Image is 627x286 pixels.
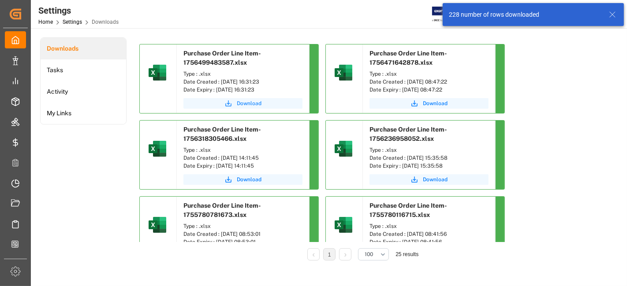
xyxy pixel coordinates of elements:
div: Date Created : [DATE] 15:35:58 [369,154,489,162]
span: Download [237,99,261,107]
span: Purchase Order Line Item-1756499483587.xlsx [183,50,261,66]
div: Date Created : [DATE] 14:11:45 [183,154,302,162]
span: Download [423,176,448,183]
div: Date Expiry : [DATE] 08:41:56 [369,238,489,246]
button: Download [183,174,302,185]
a: Settings [63,19,82,25]
span: 25 results [396,251,418,257]
img: microsoft-excel-2019--v1.png [333,214,354,235]
span: 100 [365,250,373,258]
img: microsoft-excel-2019--v1.png [147,62,168,83]
div: Date Expiry : [DATE] 08:47:22 [369,86,489,94]
span: Purchase Order Line Item-1756471642878.xlsx [369,50,447,66]
a: Downloads [41,38,126,59]
button: open menu [358,248,389,260]
button: Download [369,98,489,109]
img: microsoft-excel-2019--v1.png [333,138,354,159]
button: Download [183,98,302,109]
div: 228 number of rows downloaded [449,10,601,19]
div: Type : .xlsx [183,70,302,78]
li: Next Page [339,248,351,260]
div: Date Created : [DATE] 08:53:01 [183,230,302,238]
a: Tasks [41,59,126,81]
img: microsoft-excel-2019--v1.png [333,62,354,83]
div: Date Created : [DATE] 08:41:56 [369,230,489,238]
div: Date Expiry : [DATE] 15:35:58 [369,162,489,170]
div: Settings [38,4,119,17]
li: 1 [323,248,336,260]
span: Download [423,99,448,107]
img: microsoft-excel-2019--v1.png [147,138,168,159]
a: Activity [41,81,126,103]
img: Exertis%20JAM%20-%20Email%20Logo.jpg_1722504956.jpg [432,7,463,22]
span: Purchase Order Line Item-1755780116715.xlsx [369,202,447,218]
a: 1 [328,252,331,258]
a: Home [38,19,53,25]
span: Purchase Order Line Item-1756236958052.xlsx [369,126,447,142]
div: Date Expiry : [DATE] 14:11:45 [183,162,302,170]
div: Date Expiry : [DATE] 16:31:23 [183,86,302,94]
div: Type : .xlsx [369,70,489,78]
span: Purchase Order Line Item-1756318305466.xlsx [183,126,261,142]
div: Type : .xlsx [183,222,302,230]
img: microsoft-excel-2019--v1.png [147,214,168,235]
div: Date Created : [DATE] 16:31:23 [183,78,302,86]
button: Download [369,174,489,185]
div: Type : .xlsx [369,222,489,230]
div: Date Created : [DATE] 08:47:22 [369,78,489,86]
li: Previous Page [307,248,320,260]
span: Purchase Order Line Item-1755780781673.xlsx [183,202,261,218]
a: My Links [41,103,126,124]
span: Download [237,176,261,183]
div: Date Expiry : [DATE] 08:53:01 [183,238,302,246]
div: Type : .xlsx [183,146,302,154]
div: Type : .xlsx [369,146,489,154]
